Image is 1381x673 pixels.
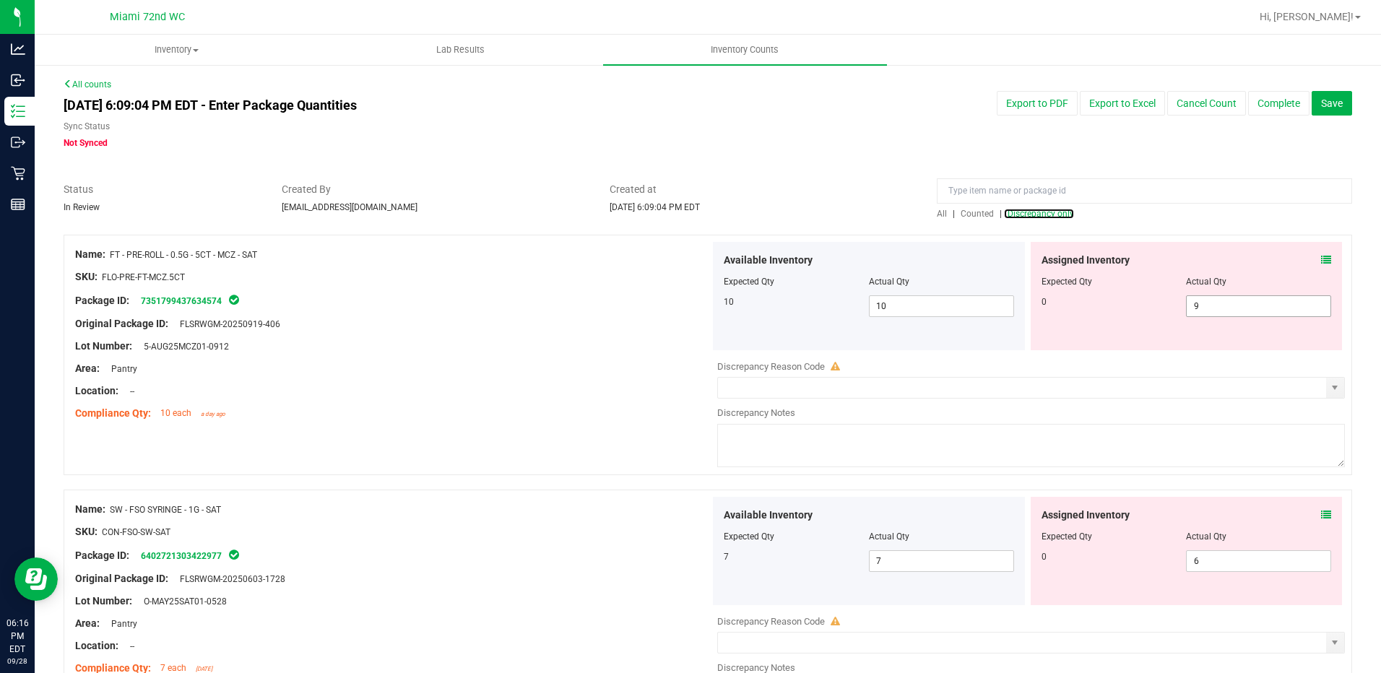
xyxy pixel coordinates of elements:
[961,209,994,219] span: Counted
[282,182,588,197] span: Created By
[1326,633,1344,653] span: select
[1042,253,1130,268] span: Assigned Inventory
[1326,378,1344,398] span: select
[7,617,28,656] p: 06:16 PM EDT
[75,340,132,352] span: Lot Number:
[724,552,729,562] span: 7
[1321,97,1343,109] span: Save
[724,297,734,307] span: 10
[110,505,221,515] span: SW - FSO SYRINGE - 1G - SAT
[64,98,806,113] h4: [DATE] 6:09:04 PM EDT - Enter Package Quantities
[160,408,191,418] span: 10 each
[75,248,105,260] span: Name:
[75,617,100,629] span: Area:
[64,79,111,90] a: All counts
[11,166,25,181] inline-svg: Retail
[937,209,947,219] span: All
[997,91,1078,116] button: Export to PDF
[104,619,137,629] span: Pantry
[123,386,134,396] span: --
[1187,296,1330,316] input: 9
[141,296,222,306] a: 7351799437634574
[417,43,504,56] span: Lab Results
[11,73,25,87] inline-svg: Inbound
[870,551,1013,571] input: 7
[724,508,813,523] span: Available Inventory
[75,295,129,306] span: Package ID:
[11,42,25,56] inline-svg: Analytics
[110,11,185,23] span: Miami 72nd WC
[870,296,1013,316] input: 10
[1042,275,1187,288] div: Expected Qty
[717,361,825,372] span: Discrepancy Reason Code
[35,35,319,65] a: Inventory
[1186,275,1331,288] div: Actual Qty
[724,277,774,287] span: Expected Qty
[75,271,98,282] span: SKU:
[1042,295,1187,308] div: 0
[35,43,318,56] span: Inventory
[603,35,887,65] a: Inventory Counts
[1004,209,1074,219] a: Discrepancy only
[717,616,825,627] span: Discrepancy Reason Code
[137,342,229,352] span: 5-AUG25MCZ01-0912
[173,319,280,329] span: FLSRWGM-20250919-406
[1042,530,1187,543] div: Expected Qty
[937,178,1352,204] input: Type item name or package id
[102,272,185,282] span: FLO-PRE-FT-MCZ.5CT
[869,277,909,287] span: Actual Qty
[75,573,168,584] span: Original Package ID:
[1042,550,1187,563] div: 0
[75,526,98,537] span: SKU:
[75,640,118,651] span: Location:
[14,557,58,601] iframe: Resource center
[717,406,1345,420] div: Discrepancy Notes
[64,202,100,212] span: In Review
[201,411,225,417] span: a day ago
[724,253,813,268] span: Available Inventory
[953,209,955,219] span: |
[75,318,168,329] span: Original Package ID:
[869,531,909,542] span: Actual Qty
[1167,91,1246,116] button: Cancel Count
[173,574,285,584] span: FLSRWGM-20250603-1728
[1042,508,1130,523] span: Assigned Inventory
[75,407,151,419] span: Compliance Qty:
[228,292,241,307] span: In Sync
[691,43,798,56] span: Inventory Counts
[75,362,100,374] span: Area:
[1248,91,1309,116] button: Complete
[1008,209,1074,219] span: Discrepancy only
[11,135,25,149] inline-svg: Outbound
[7,656,28,667] p: 09/28
[1080,91,1165,116] button: Export to Excel
[228,547,241,562] span: In Sync
[1186,530,1331,543] div: Actual Qty
[1000,209,1002,219] span: |
[64,138,108,148] span: Not Synced
[75,595,132,607] span: Lot Number:
[724,531,774,542] span: Expected Qty
[141,551,222,561] a: 6402721303422977
[610,182,916,197] span: Created at
[957,209,1000,219] a: Counted
[110,250,257,260] span: FT - PRE-ROLL - 0.5G - 5CT - MCZ - SAT
[196,666,212,672] span: [DATE]
[610,202,700,212] span: [DATE] 6:09:04 PM EDT
[11,104,25,118] inline-svg: Inventory
[1187,551,1330,571] input: 6
[319,35,602,65] a: Lab Results
[137,596,227,607] span: O-MAY25SAT01-0528
[160,663,186,673] span: 7 each
[75,550,129,561] span: Package ID:
[64,182,260,197] span: Status
[75,503,105,515] span: Name:
[11,197,25,212] inline-svg: Reports
[937,209,953,219] a: All
[123,641,134,651] span: --
[75,385,118,396] span: Location:
[104,364,137,374] span: Pantry
[1260,11,1354,22] span: Hi, [PERSON_NAME]!
[64,120,110,133] label: Sync Status
[102,527,170,537] span: CON-FSO-SW-SAT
